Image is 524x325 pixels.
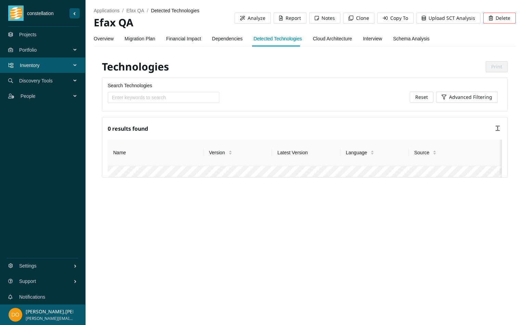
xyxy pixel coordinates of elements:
button: Print [486,61,508,72]
span: Notes [322,14,335,22]
th: Language [340,140,409,166]
a: Notifications [19,294,45,300]
span: Source [414,149,429,156]
th: Source [409,140,505,166]
span: Portfolio [19,40,74,60]
span: Delete [496,14,510,22]
th: Version [204,140,272,166]
button: Report [274,13,306,24]
th: Name [108,140,204,166]
span: Version [209,149,225,156]
a: Financial Impact [166,32,201,45]
button: Upload SCT Analysis [416,13,481,24]
input: Search Technologies [112,94,210,101]
span: Advanced Filtering [449,93,492,101]
span: / [122,8,124,13]
span: constellation [24,10,69,17]
button: Reset [410,92,433,103]
a: Projects [19,32,37,37]
span: Copy To [390,14,408,22]
span: Discovery Tools [19,70,74,91]
span: Inventory [20,55,74,76]
span: Settings [19,256,74,276]
a: Detected Technologies [253,32,302,45]
span: Upload SCT Analysis [429,14,475,22]
span: column-height [495,126,500,131]
h2: Efax QA [94,16,235,30]
h5: 0 results found [108,123,148,134]
img: tidal_logo.png [10,5,22,21]
label: Search Technologies [108,82,152,89]
span: Analyze [248,14,265,22]
span: Language [346,149,367,156]
img: fc4c020ee9766696075f99ae3046ffd7 [9,308,22,322]
span: Support [19,271,74,291]
a: Efax QA [126,8,144,13]
a: Migration Plan [125,32,155,45]
span: People [21,86,74,106]
span: Report [286,14,301,22]
button: Notes [309,13,340,24]
button: Copy To [377,13,414,24]
span: Clone [356,14,369,22]
a: Cloud Architecture [313,32,352,45]
span: Reset [415,93,428,101]
button: Advanced Filtering [436,92,498,103]
span: detected technologies [151,8,199,13]
a: Overview [94,32,114,45]
button: Clone [343,13,375,24]
span: / [147,8,148,13]
p: [PERSON_NAME].[PERSON_NAME] [26,308,73,315]
a: Interview [363,32,382,45]
a: Dependencies [212,32,243,45]
button: Analyze [235,13,271,24]
h2: Technologies [102,60,305,74]
th: Latest Version [272,140,340,166]
button: Delete [483,13,516,24]
a: applications [94,8,120,13]
a: Schema Analysis [393,32,430,45]
span: [PERSON_NAME][EMAIL_ADDRESS][PERSON_NAME][DOMAIN_NAME] [26,315,73,322]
